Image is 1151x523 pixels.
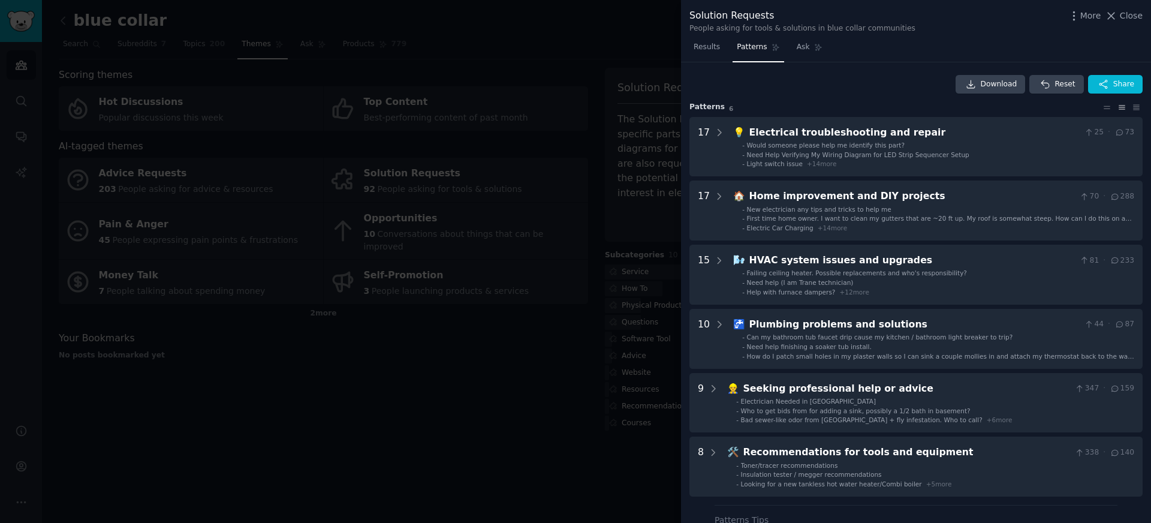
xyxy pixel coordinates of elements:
div: - [742,342,745,351]
span: Ask [797,42,810,53]
span: · [1103,191,1105,202]
span: Electric Car Charging [747,224,813,232]
span: New electrician any tips and tricks to help me [747,206,891,213]
button: Share [1088,75,1143,94]
a: Ask [793,38,827,62]
span: Help with furnace dampers? [747,288,836,296]
span: Insulation tester / megger recommendations [741,471,882,478]
span: 💡 [733,127,745,138]
div: Recommendations for tools and equipment [743,445,1071,460]
button: Reset [1029,75,1083,94]
span: Patterns [737,42,767,53]
span: 🛠️ [727,446,739,458]
span: Light switch issue [747,160,803,167]
span: · [1103,256,1105,266]
div: People asking for tools & solutions in blue collar communities [689,23,915,34]
span: Close [1120,10,1143,22]
div: Electrical troubleshooting and repair [749,125,1080,140]
div: 8 [698,445,704,488]
span: · [1103,383,1105,394]
div: Home improvement and DIY projects [749,189,1075,204]
span: 288 [1110,191,1134,202]
button: More [1068,10,1101,22]
span: Reset [1054,79,1075,90]
span: 44 [1084,319,1104,330]
span: 🏠 [733,190,745,202]
div: Seeking professional help or advice [743,381,1071,396]
span: 🚰 [733,318,745,330]
div: 17 [698,189,710,232]
span: · [1108,127,1110,138]
div: - [742,278,745,287]
span: + 14 more [818,224,847,232]
div: 10 [698,317,710,360]
div: - [736,461,739,470]
span: 140 [1110,447,1134,458]
span: 87 [1114,319,1134,330]
a: Download [956,75,1026,94]
span: Pattern s [689,102,725,113]
div: - [736,416,739,424]
span: 338 [1074,447,1099,458]
span: + 6 more [987,416,1013,423]
span: Bad sewer-like odor from [GEOGRAPHIC_DATA] + fly infestation. Who to call? [741,416,983,423]
span: 👷‍♂️ [727,383,739,394]
div: - [736,407,739,415]
div: Solution Requests [689,8,915,23]
div: 15 [698,253,710,296]
div: - [742,288,745,296]
div: - [736,470,739,479]
div: - [742,214,745,223]
span: 347 [1074,383,1099,394]
div: - [742,160,745,168]
span: Looking for a new tankless hot water heater/Combi boiler [741,480,922,488]
div: HVAC system issues and upgrades [749,253,1075,268]
span: Share [1113,79,1134,90]
span: Would someone please help me identify this part? [747,142,905,149]
span: Who to get bids from for adding a sink, possibly a 1/2 bath in basement? [741,407,971,414]
div: - [742,352,745,360]
div: - [742,205,745,214]
span: 25 [1084,127,1104,138]
div: 17 [698,125,710,169]
span: Need Help Verifying My Wiring Diagram for LED Strip Sequencer Setup [747,151,969,158]
div: - [742,333,745,341]
span: Electrician Needed in [GEOGRAPHIC_DATA] [741,398,876,405]
span: 159 [1110,383,1134,394]
span: + 14 more [807,160,836,167]
a: Patterns [733,38,784,62]
span: 70 [1079,191,1099,202]
div: - [736,480,739,488]
span: 🌬️ [733,254,745,266]
span: Failing ceiling heater. Possible replacements and who's responsibility? [747,269,967,276]
span: Toner/tracer recommendations [741,462,838,469]
span: How do I patch small holes in my plaster walls so I can sink a couple mollies in and attach my th... [747,353,1134,368]
span: · [1103,447,1105,458]
span: Can my bathroom tub faucet drip cause my kitchen / bathroom light breaker to trip? [747,333,1013,341]
div: - [742,269,745,277]
div: Plumbing problems and solutions [749,317,1080,332]
span: 73 [1114,127,1134,138]
div: - [742,141,745,149]
div: - [742,224,745,232]
span: · [1108,319,1110,330]
span: Results [694,42,720,53]
span: 81 [1079,256,1099,266]
div: - [736,397,739,405]
div: 9 [698,381,704,425]
span: 6 [729,105,733,112]
span: + 12 more [839,288,869,296]
div: - [742,151,745,159]
span: 233 [1110,256,1134,266]
span: + 5 more [926,480,952,488]
span: First time home owner. I want to clean my gutters that are ~20 ft up. My roof is somewhat steep. ... [747,215,1132,230]
span: More [1080,10,1101,22]
span: Need help (I am Trane technician) [747,279,854,286]
a: Results [689,38,724,62]
span: Download [981,79,1017,90]
button: Close [1105,10,1143,22]
span: Need help finishing a soaker tub install. [747,343,872,350]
